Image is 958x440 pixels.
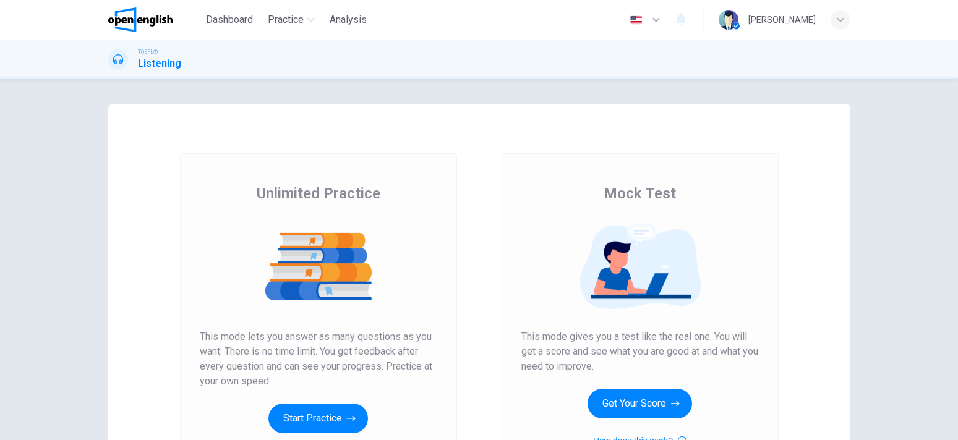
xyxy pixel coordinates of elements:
[748,12,816,27] div: [PERSON_NAME]
[138,56,181,71] h1: Listening
[108,7,173,32] img: OpenEnglish logo
[200,329,437,389] span: This mode lets you answer as many questions as you want. There is no time limit. You get feedback...
[206,12,253,27] span: Dashboard
[588,389,692,418] button: Get Your Score
[330,12,367,27] span: Analysis
[263,9,320,31] button: Practice
[719,10,738,30] img: Profile picture
[138,48,158,56] span: TOEFL®
[268,404,368,433] button: Start Practice
[257,184,380,203] span: Unlimited Practice
[201,9,258,31] button: Dashboard
[325,9,372,31] button: Analysis
[604,184,676,203] span: Mock Test
[268,12,304,27] span: Practice
[521,329,759,374] span: This mode gives you a test like the real one. You will get a score and see what you are good at a...
[108,7,202,32] a: OpenEnglish logo
[628,15,644,25] img: en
